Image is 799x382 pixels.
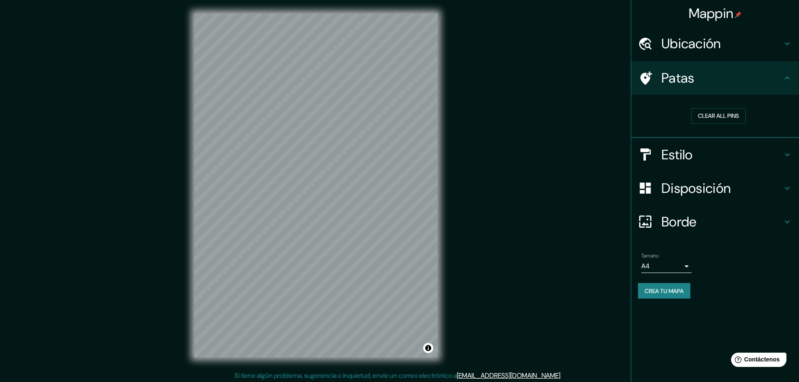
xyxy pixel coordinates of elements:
div: Ubicación [631,27,799,60]
a: [EMAIL_ADDRESS][DOMAIN_NAME] [457,371,560,380]
button: Crea tu mapa [638,283,690,299]
div: Borde [631,205,799,239]
font: A4 [641,262,650,270]
font: . [562,371,563,380]
div: Patas [631,61,799,95]
font: Borde [661,213,697,231]
div: Disposición [631,172,799,205]
div: A4 [641,260,692,273]
font: Ubicación [661,35,721,52]
font: Tamaño [641,252,658,259]
font: Estilo [661,146,693,164]
button: Activar o desactivar atribución [423,343,433,353]
font: Si tiene algún problema, sugerencia o inquietud, envíe un correo electrónico a [234,371,457,380]
font: . [563,371,565,380]
font: Patas [661,69,695,87]
img: pin-icon.png [735,11,742,18]
font: Disposición [661,179,731,197]
iframe: Lanzador de widgets de ayuda [724,349,790,373]
font: Mappin [689,5,734,22]
div: Estilo [631,138,799,172]
button: Clear all pins [691,108,746,124]
canvas: Mapa [194,13,437,357]
font: Crea tu mapa [645,287,684,295]
font: . [560,371,562,380]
